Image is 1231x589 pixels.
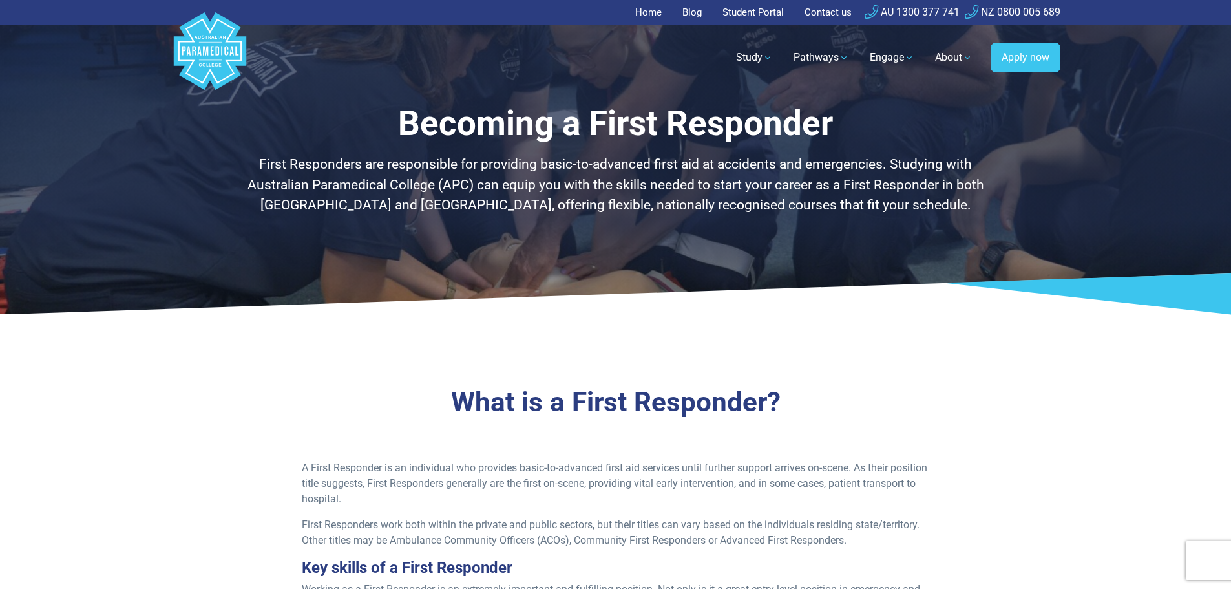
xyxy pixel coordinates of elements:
[865,6,960,18] a: AU 1300 377 741
[965,6,1060,18] a: NZ 0800 005 689
[302,517,929,548] p: First Responders work both within the private and public sectors, but their titles can vary based...
[302,460,929,507] p: A First Responder is an individual who provides basic-to-advanced first aid services until furthe...
[927,39,980,76] a: About
[171,25,249,91] a: Australian Paramedical College
[238,386,994,419] h2: What is a First Responder?
[238,103,994,144] h1: Becoming a First Responder
[728,39,781,76] a: Study
[991,43,1060,72] a: Apply now
[302,559,929,577] h3: Key skills of a First Responder
[862,39,922,76] a: Engage
[238,155,994,216] p: First Responders are responsible for providing basic-to-advanced first aid at accidents and emerg...
[786,39,857,76] a: Pathways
